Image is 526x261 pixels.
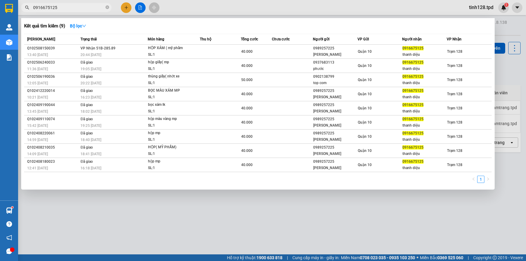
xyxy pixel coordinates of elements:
div: thanh diệu [402,52,446,58]
span: Quận 10 [358,149,372,153]
span: 18:40 [DATE] [80,138,101,142]
span: 14:59 [DATE] [27,138,48,142]
div: [PERSON_NAME] [313,122,357,129]
div: thanh diệu [402,66,446,72]
span: Đã giao [80,131,93,135]
span: Món hàng [148,37,164,41]
span: Trạm 128 [447,106,462,110]
div: Q102409190044 [27,102,79,108]
span: 0916675125 [402,103,424,107]
span: Quận 10 [358,78,372,82]
div: thanh diệu [402,122,446,129]
li: 1 [477,176,484,183]
span: Đã giao [80,60,93,64]
sup: 1 [11,206,13,208]
h3: Kết quả tìm kiếm ( 9 ) [24,23,65,29]
span: Trạm 128 [447,78,462,82]
span: 40.000 [241,64,253,68]
span: 10:21 [DATE] [27,95,48,99]
span: 40.000 [241,92,253,96]
span: 40.000 [241,49,253,54]
span: down [82,24,86,28]
span: Trạm 128 [447,92,462,96]
div: 0989257225 [313,45,357,52]
li: Previous Page [470,176,477,183]
span: VP Nhận 51B-285.89 [80,46,115,50]
div: Q102408210035 [27,144,79,151]
span: 15:42 [DATE] [27,124,48,128]
div: hộp mp [148,158,193,165]
span: Thu hộ [200,37,211,41]
div: hộp giấy( mp [148,59,193,66]
button: right [484,176,492,183]
span: 0916675125 [402,74,424,79]
div: [PERSON_NAME] [313,52,357,58]
div: [PERSON_NAME] [313,137,357,143]
div: SL: 1 [148,122,193,129]
div: 0989257225 [313,102,357,108]
span: question-circle [6,221,12,227]
div: HỘP XÁM ( mỹ phẩm [148,45,193,52]
div: SL: 1 [148,52,193,58]
div: [PERSON_NAME] [313,108,357,115]
span: 0916675125 [402,117,424,121]
div: Q102506190036 [27,74,79,80]
span: 13:40 [DATE] [27,53,48,57]
input: Tìm tên, số ĐT hoặc mã đơn [33,4,104,11]
span: 0916675125 [402,145,424,149]
img: warehouse-icon [6,39,12,46]
span: Tổng cước [241,37,258,41]
span: 40.000 [241,163,253,167]
span: 16:18 [DATE] [80,166,101,170]
span: Chưa cước [272,37,290,41]
div: Q102408220061 [27,130,79,137]
span: Đã giao [80,117,93,121]
div: 0989257225 [313,159,357,165]
div: thanh diệu [402,165,446,171]
span: 20:44 [DATE] [80,53,101,57]
span: close-circle [106,5,109,9]
div: HỘP( MỸ PHẨM) [148,144,193,151]
span: message [6,248,12,254]
div: thùng giấy( nhớt xe [148,73,193,80]
div: Q102506240033 [27,59,79,66]
div: SL: 1 [148,66,193,72]
img: warehouse-icon [6,24,12,30]
span: search [25,5,29,10]
div: [PERSON_NAME] [313,151,357,157]
div: hộp màu vàng mp [148,116,193,122]
span: 12:41 [DATE] [27,166,48,170]
span: Trạm 128 [447,64,462,68]
div: hộp mp [148,130,193,137]
span: Đã giao [80,159,93,164]
span: Người nhận [402,37,422,41]
span: Đã giao [80,89,93,93]
div: 0989257225 [313,144,357,151]
span: 13:45 [DATE] [27,109,48,114]
span: 0916675125 [402,60,424,64]
div: thanh diệu [402,80,446,86]
div: Q102412220014 [27,88,79,94]
span: close-circle [106,5,109,11]
span: notification [6,235,12,241]
span: Quận 10 [358,49,372,54]
div: top com [313,80,357,86]
div: [PERSON_NAME] [313,165,357,171]
span: Trạm 128 [447,163,462,167]
span: 0916675125 [402,131,424,135]
span: Quận 10 [358,163,372,167]
span: VP Nhận [447,37,461,41]
span: 18:41 [DATE] [80,152,101,156]
div: 0989257225 [313,116,357,122]
strong: Bộ lọc [70,24,86,28]
span: Trạm 128 [447,49,462,54]
span: 40.000 [241,149,253,153]
span: 50.000 [241,78,253,82]
div: SL: 1 [148,151,193,157]
div: BỌC MÀU XÁM MP [148,87,193,94]
div: [PERSON_NAME] [313,94,357,100]
div: 0902138799 [313,74,357,80]
span: Quận 10 [358,92,372,96]
span: 0916675125 [402,159,424,164]
span: Trạm 128 [447,149,462,153]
